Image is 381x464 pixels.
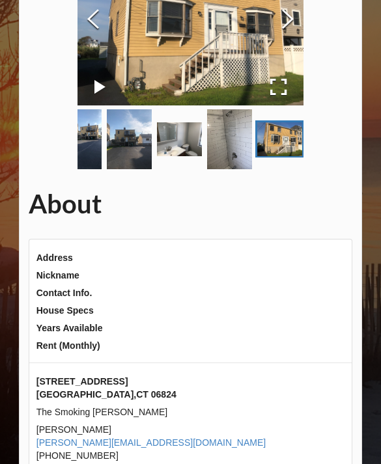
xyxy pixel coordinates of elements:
[107,109,152,169] img: 02e189633975d98951b7d0801defaa75
[29,301,352,319] th: House Specs
[55,107,281,171] div: Thumbnail Navigation
[55,107,104,171] a: Go to Slide 1
[36,437,266,448] a: [PERSON_NAME][EMAIL_ADDRESS][DOMAIN_NAME]
[253,69,303,105] button: Open Fullscreen
[36,376,128,387] span: [STREET_ADDRESS]
[29,403,352,420] td: The Smoking [PERSON_NAME]
[155,120,204,158] a: Go to Slide 3
[29,249,352,266] th: Address
[205,107,254,171] a: Go to Slide 4
[255,120,304,158] a: Go to Slide 5
[29,187,352,221] h1: About
[29,266,352,284] th: Nickname
[78,69,122,105] button: Play or Pause Slideshow
[105,107,154,171] a: Go to Slide 2
[29,284,352,301] th: Contact Info.
[157,122,202,156] img: cab2af4d0fb809195a5f41990fecbbdd
[29,336,352,354] th: Rent (Monthly)
[29,319,352,336] th: Years Available
[29,420,352,464] td: [PERSON_NAME] [PHONE_NUMBER]
[36,389,176,400] span: [GEOGRAPHIC_DATA] , CT 06824
[257,122,302,156] img: fb13bcaac48e9e4fedbf9f93bf67ca0d
[57,109,102,169] img: fc98a16b62f56149b1aa0220c919b161
[207,109,252,169] img: 4da75c74ce254da83d2b694350d7f623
